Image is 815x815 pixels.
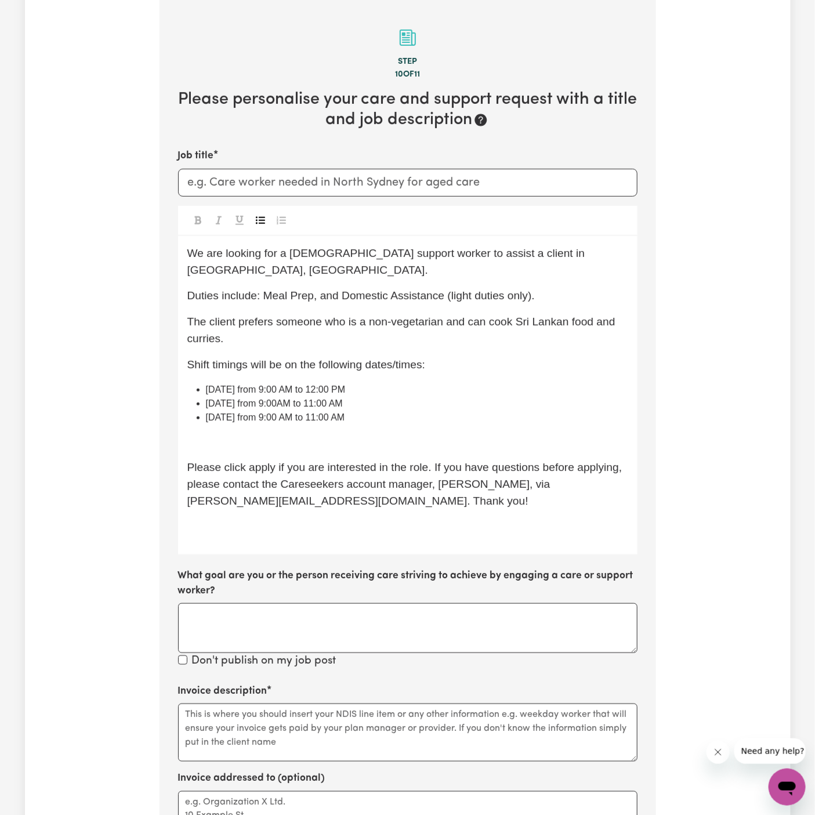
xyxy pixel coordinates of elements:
[178,90,637,130] h2: Please personalise your care and support request with a title and job description
[206,385,346,394] span: [DATE] from 9:00 AM to 12:00 PM
[187,358,426,371] span: Shift timings will be on the following dates/times:
[187,461,625,507] span: Please click apply if you are interested in the role. If you have questions before applying, plea...
[192,653,336,670] label: Don't publish on my job post
[178,148,214,164] label: Job title
[206,412,345,422] span: [DATE] from 9:00 AM to 11:00 AM
[178,684,267,699] label: Invoice description
[734,738,806,764] iframe: Message from company
[187,247,588,276] span: We are looking for a [DEMOGRAPHIC_DATA] support worker to assist a client in [GEOGRAPHIC_DATA], [...
[707,741,730,764] iframe: Close message
[769,769,806,806] iframe: Button to launch messaging window
[190,213,206,228] button: Toggle undefined
[178,568,637,599] label: What goal are you or the person receiving care striving to achieve by engaging a care or support ...
[178,68,637,81] div: 10 of 11
[211,213,227,228] button: Toggle undefined
[252,213,269,228] button: Toggle undefined
[187,289,535,302] span: Duties include: Meal Prep, and Domestic Assistance (light duties only).
[206,399,343,408] span: [DATE] from 9:00AM to 11:00 AM
[178,169,637,197] input: e.g. Care worker needed in North Sydney for aged care
[273,213,289,228] button: Toggle undefined
[178,56,637,68] div: Step
[187,316,618,345] span: The client prefers someone who is a non-vegetarian and can cook Sri Lankan food and curries.
[231,213,248,228] button: Toggle undefined
[178,771,325,786] label: Invoice addressed to (optional)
